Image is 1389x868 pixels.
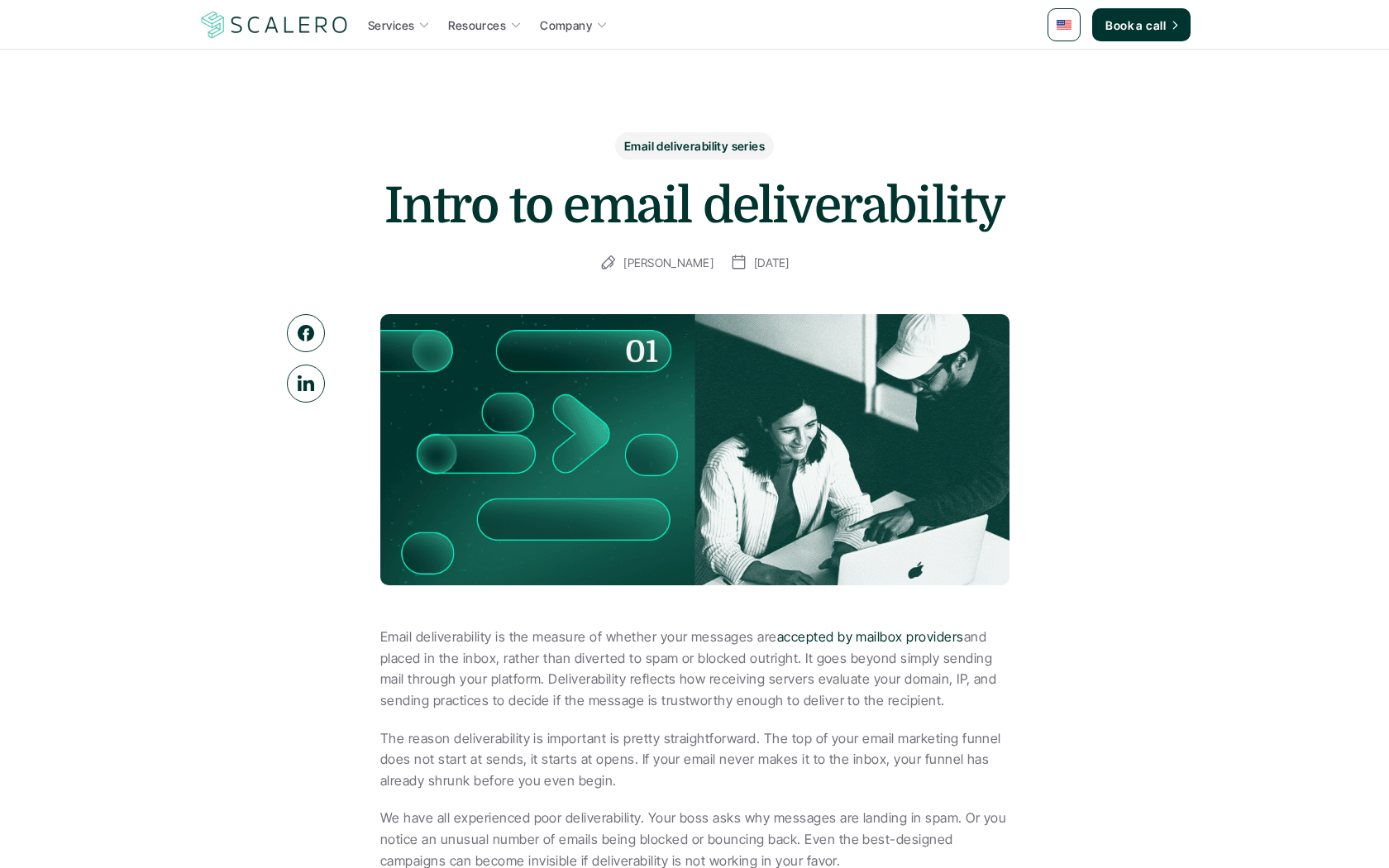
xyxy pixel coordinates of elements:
[380,627,1009,711] p: Email deliverability is the measure of whether your messages are and placed in the inbox, rather ...
[777,628,964,645] a: accepted by mailbox providers
[623,252,714,273] p: [PERSON_NAME]
[1105,17,1166,34] p: Book a call
[380,728,1009,792] p: The reason deliverability is important is pretty straightforward. The top of your email marketing...
[754,252,790,273] p: [DATE]
[364,176,1025,236] h1: Intro to email deliverability
[624,137,765,155] p: Email deliverability series
[368,17,414,34] p: Services
[198,9,351,41] img: Scalero company logo
[448,17,506,34] p: Resources
[540,17,592,34] p: Company
[198,10,351,40] a: Scalero company logo
[1092,8,1191,41] a: Book a call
